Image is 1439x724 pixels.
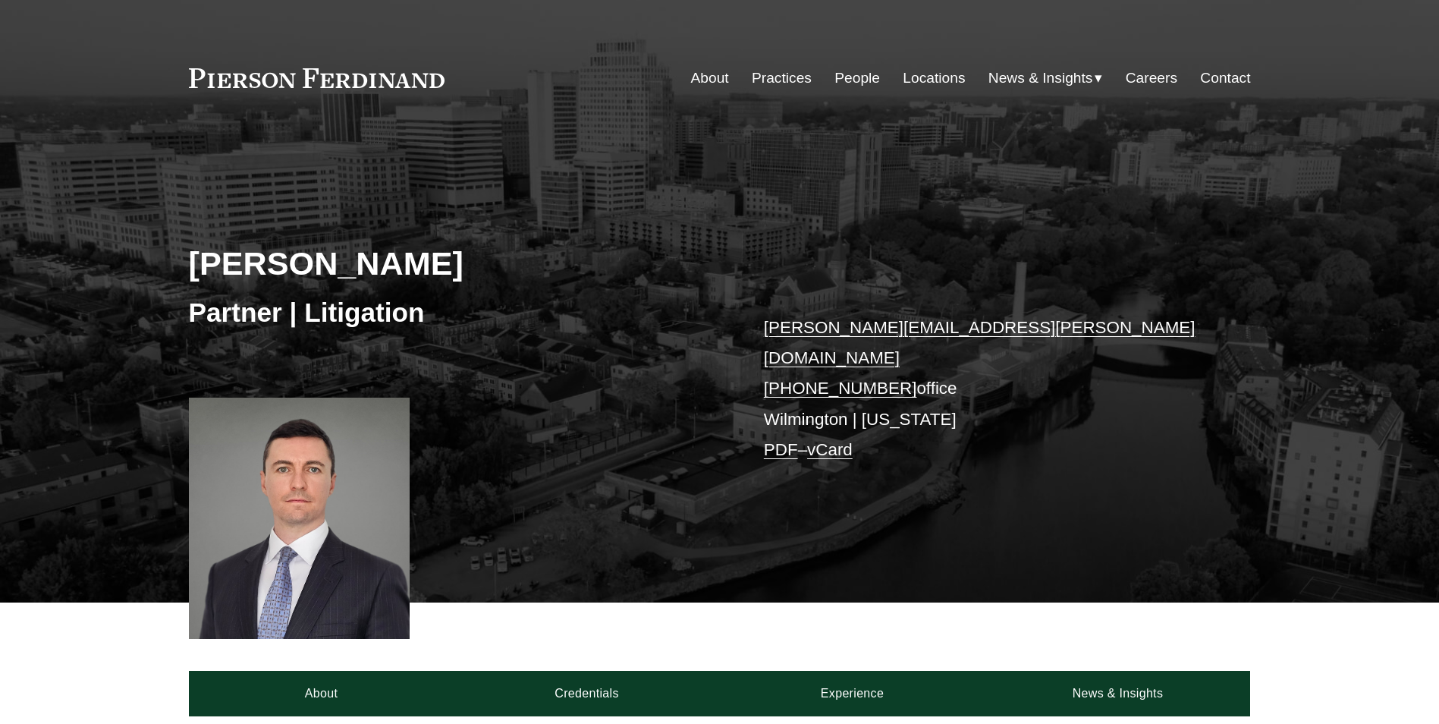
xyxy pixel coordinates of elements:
[454,671,720,716] a: Credentials
[691,64,729,93] a: About
[807,440,853,459] a: vCard
[764,313,1206,466] p: office Wilmington | [US_STATE] –
[903,64,965,93] a: Locations
[752,64,812,93] a: Practices
[988,65,1093,92] span: News & Insights
[834,64,880,93] a: People
[189,296,720,329] h3: Partner | Litigation
[1200,64,1250,93] a: Contact
[764,440,798,459] a: PDF
[764,379,917,398] a: [PHONE_NUMBER]
[988,64,1103,93] a: folder dropdown
[764,318,1196,367] a: [PERSON_NAME][EMAIL_ADDRESS][PERSON_NAME][DOMAIN_NAME]
[189,671,454,716] a: About
[985,671,1250,716] a: News & Insights
[189,244,720,283] h2: [PERSON_NAME]
[720,671,985,716] a: Experience
[1126,64,1177,93] a: Careers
